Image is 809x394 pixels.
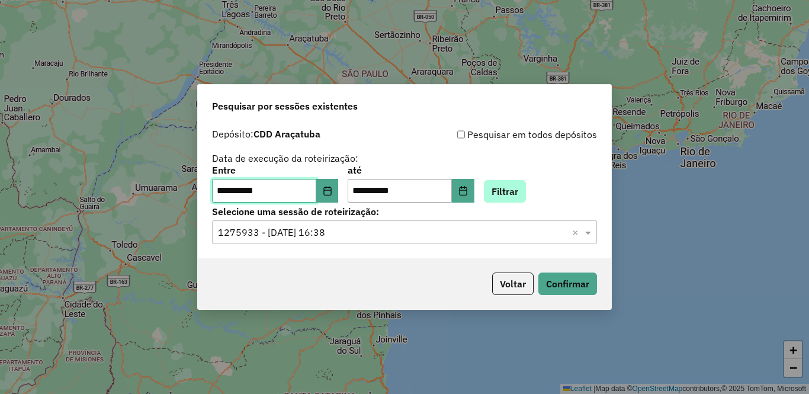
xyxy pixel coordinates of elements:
[572,225,582,239] span: Clear all
[212,204,597,219] label: Selecione uma sessão de roteirização:
[212,99,358,113] span: Pesquisar por sessões existentes
[316,179,339,203] button: Choose Date
[484,180,526,203] button: Filtrar
[212,151,358,165] label: Data de execução da roteirização:
[452,179,474,203] button: Choose Date
[212,163,338,177] label: Entre
[212,127,320,141] label: Depósito:
[404,127,597,142] div: Pesquisar em todos depósitos
[348,163,474,177] label: até
[492,273,534,295] button: Voltar
[538,273,597,295] button: Confirmar
[253,128,320,140] strong: CDD Araçatuba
